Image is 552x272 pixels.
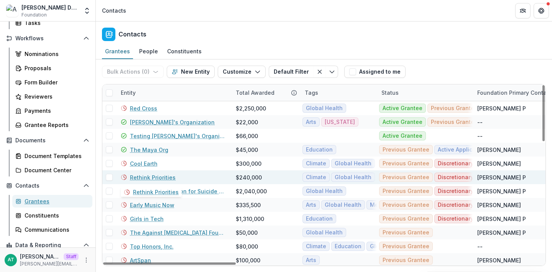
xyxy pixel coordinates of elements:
span: Previous Grantee [383,257,429,264]
span: Previous Grantee [431,105,478,112]
div: Constituents [164,46,205,57]
span: Previous Grantee [383,174,429,181]
div: -- [477,118,483,126]
p: Staff [64,253,79,260]
div: Communications [25,226,86,234]
a: Constituents [164,44,205,59]
span: Education [306,216,333,222]
div: [PERSON_NAME] P [477,229,526,237]
span: Active Applicant [438,147,481,153]
button: Partners [515,3,531,18]
a: Constituents [12,209,92,222]
span: Climate [306,243,326,250]
div: Tags [300,84,377,101]
div: [PERSON_NAME] [477,256,521,264]
span: Education [335,243,361,250]
span: Previous Grantee [383,188,429,195]
div: $1,310,000 [236,215,264,223]
div: $300,000 [236,160,261,168]
a: Nominations [12,48,92,60]
a: Document Center [12,164,92,176]
div: Grantee Reports [25,121,86,129]
div: Reviewers [25,92,86,101]
span: Discretionary payment recipient [438,202,524,208]
span: Global Health [335,174,371,181]
span: Active Grantee [383,133,422,139]
a: Early Music Now [130,201,174,209]
div: $2,040,000 [236,187,267,195]
button: Customize [218,66,266,78]
span: Previous Grantee [383,243,429,250]
span: Contacts [15,183,80,189]
span: Discretionary payment recipient [438,216,524,222]
div: [PERSON_NAME] P [477,104,526,112]
div: [PERSON_NAME] P [477,173,526,181]
span: Previous Grantee [383,147,429,153]
div: Entity [116,84,231,101]
div: $22,000 [236,118,258,126]
nav: breadcrumb [99,5,129,16]
div: Status [377,89,403,97]
p: [PERSON_NAME][EMAIL_ADDRESS][DOMAIN_NAME] [20,260,79,267]
span: Climate [306,174,326,181]
a: Payments [12,104,92,117]
span: Active Grantee [383,105,422,112]
div: Payments [25,107,86,115]
div: Total Awarded [231,84,300,101]
div: Total Awarded [231,89,279,97]
span: Climate [306,160,326,167]
span: Global Health [306,105,343,112]
span: Education [306,147,333,153]
div: Proposals [25,64,86,72]
span: Arts [306,257,316,264]
a: Grantee Reports [12,119,92,131]
span: Arts [306,202,316,208]
div: Tasks [25,19,86,27]
span: Global Health [335,160,371,167]
div: $45,000 [236,146,258,154]
a: American Foundation for Suicide Prevention [130,187,227,195]
span: Workflows [15,35,80,42]
div: [PERSON_NAME] [477,160,521,168]
span: Foundation [21,12,47,18]
div: Contacts [102,7,126,15]
button: New Entity [167,66,215,78]
span: Previous Grantee [383,202,429,208]
div: Status [377,84,473,101]
button: More [82,256,91,265]
div: Form Builder [25,78,86,86]
button: Bulk Actions (0) [102,66,164,78]
a: Reviewers [12,90,92,103]
span: Discretionary payment recipient [438,174,524,181]
span: Mental Health [370,202,408,208]
div: $335,500 [236,201,261,209]
div: People [136,46,161,57]
span: Previous Grantee [383,160,429,167]
div: $100,000 [236,256,260,264]
a: Top Honors, Inc. [130,242,174,251]
a: Document Templates [12,150,92,162]
span: Previous Grantee [383,216,429,222]
a: Grantees [12,195,92,208]
div: [PERSON_NAME] [477,146,521,154]
button: Open Data & Reporting [3,239,92,251]
button: Toggle menu [326,66,338,78]
button: Clear filter [314,66,326,78]
a: Grantees [102,44,133,59]
button: Open Contacts [3,180,92,192]
span: Global Health [325,202,361,208]
div: Anna Test [8,257,14,262]
a: ArtSpan [130,256,151,264]
div: Document Templates [25,152,86,160]
div: $80,000 [236,242,258,251]
a: Communications [12,223,92,236]
img: Anna Demo Foundation [6,5,18,17]
span: Discretionary payment recipient [438,188,524,195]
a: Tasks [12,16,92,29]
div: Tags [300,89,323,97]
div: $66,000 [236,132,258,140]
a: Cool Earth [130,160,158,168]
div: Nominations [25,50,86,58]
